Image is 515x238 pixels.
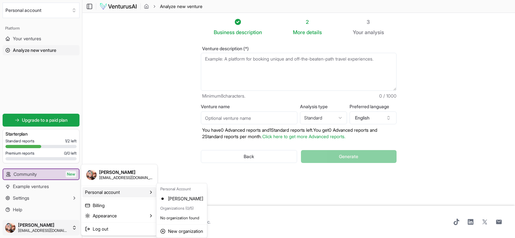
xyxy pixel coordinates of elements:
span: [PERSON_NAME] [99,169,152,175]
div: Organizations (0/5) [158,204,206,213]
span: [EMAIL_ADDRESS][DOMAIN_NAME] [99,175,152,180]
img: ACg8ocIBopHMSmzbe2ESE6nYzvXQKBrsh_oyBMLWOJHg-HzCCq1BUy8D=s96-c [86,170,97,180]
div: [PERSON_NAME] [158,194,206,204]
span: Log out [93,226,108,232]
span: Appearance [93,213,117,219]
span: New organization [168,228,203,234]
a: Billing [82,200,156,211]
p: No organization found [158,213,206,223]
span: Personal account [85,189,120,195]
div: Personal Account [158,185,206,194]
